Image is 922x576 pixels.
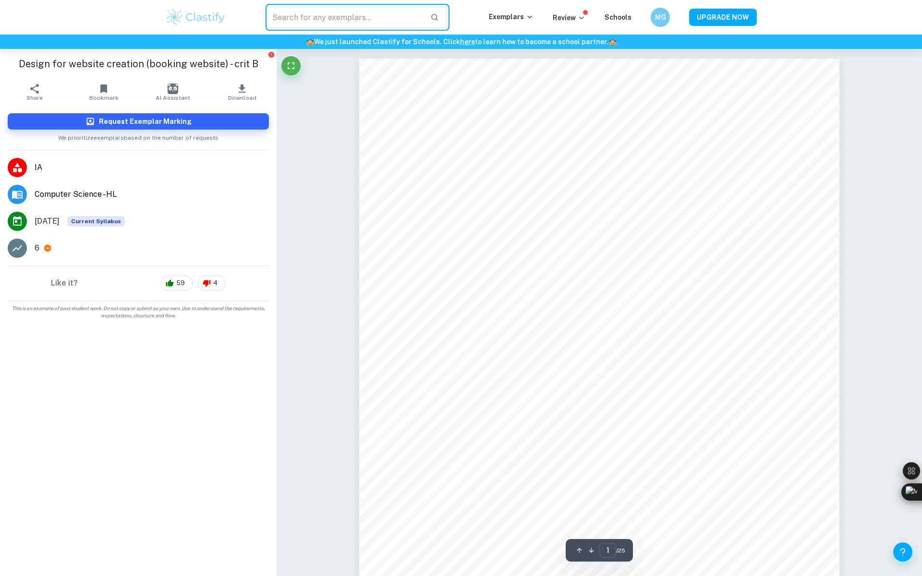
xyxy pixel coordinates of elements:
h1: Design for website creation (booking website) - crit B [8,57,269,71]
img: AI Assistant [168,84,178,94]
span: Current Syllabus [67,216,125,227]
h6: We just launched Clastify for Schools. Click to learn how to become a school partner. [2,36,920,47]
button: Fullscreen [281,56,301,75]
span: Share [26,95,43,101]
button: Download [207,79,277,106]
img: Clastify logo [165,8,226,27]
span: IA [35,162,269,173]
button: Bookmark [69,79,138,106]
span: AI Assistant [156,95,190,101]
span: / 25 [616,546,625,555]
h6: MG [655,12,666,23]
span: We prioritize exemplars based on the number of requests [58,130,218,142]
input: Search for any exemplars... [266,4,423,31]
span: Download [228,95,256,101]
a: Schools [605,13,631,21]
span: 🏫 [306,38,314,46]
h6: Like it? [51,277,78,289]
span: Bookmark [89,95,119,101]
button: MG [651,8,670,27]
span: This is an example of past student work. Do not copy or submit as your own. Use to understand the... [4,305,273,319]
p: Exemplars [489,12,534,22]
button: UPGRADE NOW [689,9,757,26]
button: Request Exemplar Marking [8,113,269,130]
p: 6 [35,242,39,254]
span: 59 [171,278,190,288]
p: Review [553,12,585,23]
div: This exemplar is based on the current syllabus. Feel free to refer to it for inspiration/ideas wh... [67,216,125,227]
button: Report issue [267,51,275,58]
button: AI Assistant [138,79,207,106]
a: here [460,38,475,46]
span: 4 [208,278,223,288]
div: 59 [161,276,193,291]
h6: Request Exemplar Marking [99,116,192,127]
div: 4 [198,276,226,291]
button: Help and Feedback [893,542,912,562]
span: [DATE] [35,216,60,227]
span: Computer Science - HL [35,189,269,200]
span: 🏫 [608,38,617,46]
